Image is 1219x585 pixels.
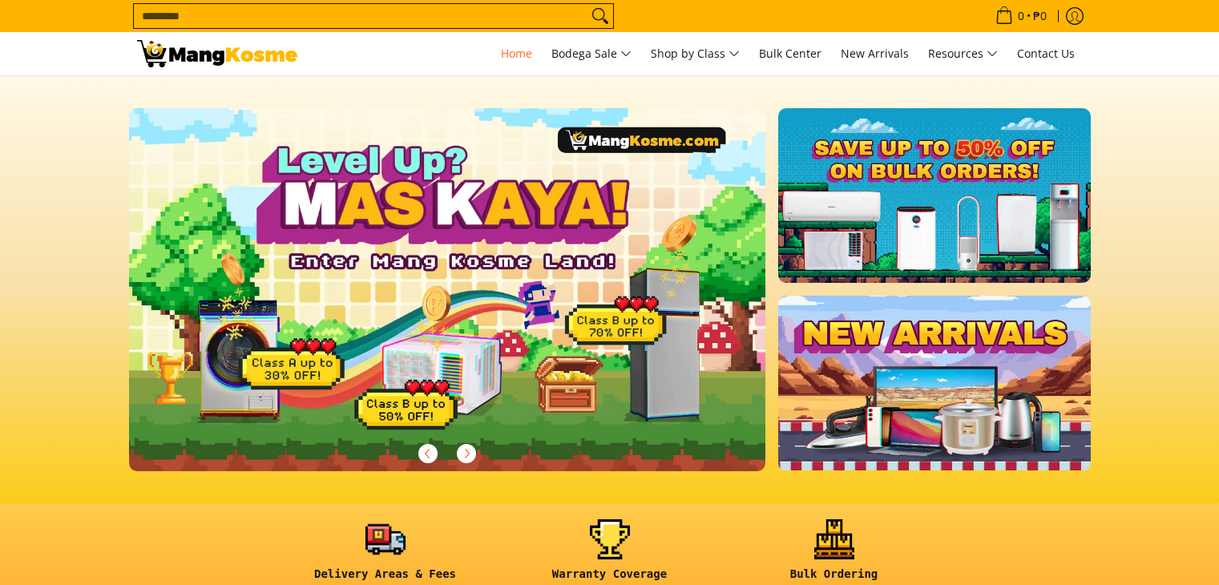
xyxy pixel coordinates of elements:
span: ₱0 [1031,10,1049,22]
span: New Arrivals [841,46,909,61]
a: Shop by Class [643,32,748,75]
button: Search [587,4,613,28]
span: • [991,7,1051,25]
a: Bulk Center [751,32,829,75]
a: Bodega Sale [543,32,640,75]
button: Next [449,436,484,471]
span: Bulk Center [759,46,821,61]
a: New Arrivals [833,32,917,75]
span: Shop by Class [651,44,740,64]
span: Resources [928,44,998,64]
span: 0 [1015,10,1027,22]
img: Mang Kosme: Your Home Appliances Warehouse Sale Partner! [137,40,297,67]
a: Contact Us [1009,32,1083,75]
button: Previous [410,436,446,471]
span: Home [501,46,532,61]
nav: Main Menu [313,32,1083,75]
a: Resources [920,32,1006,75]
a: Home [493,32,540,75]
span: Contact Us [1017,46,1075,61]
span: Bodega Sale [551,44,632,64]
img: Gaming desktop banner [129,108,766,471]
